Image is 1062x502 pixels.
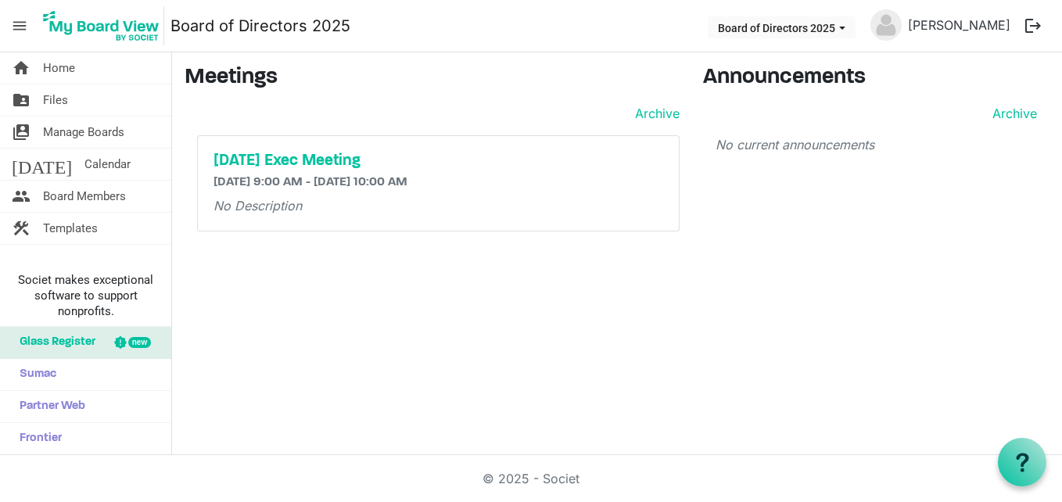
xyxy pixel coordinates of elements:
[7,272,164,319] span: Societ makes exceptional software to support nonprofits.
[12,181,30,212] span: people
[12,52,30,84] span: home
[43,213,98,244] span: Templates
[870,9,902,41] img: no-profile-picture.svg
[12,84,30,116] span: folder_shared
[185,65,680,91] h3: Meetings
[986,104,1037,123] a: Archive
[703,65,1049,91] h3: Announcements
[38,6,170,45] a: My Board View Logo
[5,11,34,41] span: menu
[84,149,131,180] span: Calendar
[43,52,75,84] span: Home
[902,9,1017,41] a: [PERSON_NAME]
[483,471,579,486] a: © 2025 - Societ
[170,10,350,41] a: Board of Directors 2025
[12,327,95,358] span: Glass Register
[43,84,68,116] span: Files
[128,337,151,348] div: new
[213,196,663,215] p: No Description
[43,117,124,148] span: Manage Boards
[38,6,164,45] img: My Board View Logo
[12,213,30,244] span: construction
[629,104,680,123] a: Archive
[708,16,856,38] button: Board of Directors 2025 dropdownbutton
[213,175,663,190] h6: [DATE] 9:00 AM - [DATE] 10:00 AM
[43,181,126,212] span: Board Members
[12,423,62,454] span: Frontier
[12,149,72,180] span: [DATE]
[12,117,30,148] span: switch_account
[213,152,663,170] a: [DATE] Exec Meeting
[12,391,85,422] span: Partner Web
[716,135,1037,154] p: No current announcements
[12,359,56,390] span: Sumac
[1017,9,1049,42] button: logout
